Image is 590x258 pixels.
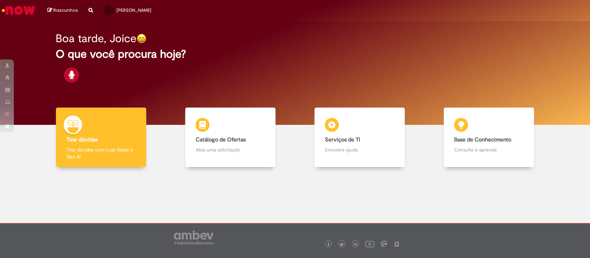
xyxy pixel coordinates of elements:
[66,136,98,143] b: Tirar dúvidas
[196,136,246,143] b: Catálogo de Ofertas
[454,136,511,143] b: Base de Conhecimento
[424,108,554,167] a: Base de Conhecimento Consulte e aprenda
[1,3,36,17] img: ServiceNow
[365,239,374,248] img: logo_footer_youtube.png
[36,108,166,167] a: Tirar dúvidas Tirar dúvidas com Lupi Assist e Gen Ai
[137,34,147,44] img: happy-face.png
[116,7,151,13] span: [PERSON_NAME]
[394,241,400,247] img: logo_footer_naosei.png
[325,136,360,143] b: Serviços de TI
[56,33,137,45] h2: Boa tarde, Joice
[354,242,357,247] img: logo_footer_linkedin.png
[325,146,394,153] p: Encontre ajuda
[381,241,387,247] img: logo_footer_workplace.png
[47,7,78,14] a: Rascunhos
[66,146,136,160] p: Tirar dúvidas com Lupi Assist e Gen Ai
[454,146,524,153] p: Consulte e aprenda
[340,243,344,246] img: logo_footer_twitter.png
[327,243,330,246] img: logo_footer_facebook.png
[174,231,214,245] img: logo_footer_ambev_rotulo_gray.png
[56,48,534,60] h2: O que você procura hoje?
[295,108,424,167] a: Serviços de TI Encontre ajuda
[196,146,265,153] p: Abra uma solicitação
[53,7,78,13] span: Rascunhos
[166,108,295,167] a: Catálogo de Ofertas Abra uma solicitação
